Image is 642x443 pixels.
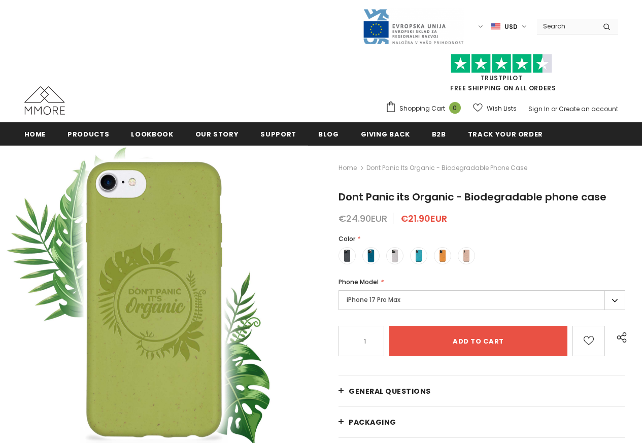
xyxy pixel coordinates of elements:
a: support [260,122,296,145]
span: General Questions [349,386,431,396]
span: €21.90EUR [400,212,447,225]
span: Dont Panic its Organic - Biodegradable phone case [339,190,606,204]
input: Search Site [537,19,595,33]
a: Shopping Cart 0 [385,101,466,116]
span: USD [504,22,518,32]
a: B2B [432,122,446,145]
a: Home [24,122,46,145]
a: Sign In [528,105,550,113]
span: 0 [449,102,461,114]
a: Giving back [361,122,410,145]
a: Blog [318,122,339,145]
a: Lookbook [131,122,173,145]
span: B2B [432,129,446,139]
span: FREE SHIPPING ON ALL ORDERS [385,58,618,92]
a: Create an account [559,105,618,113]
a: Our Story [195,122,239,145]
span: support [260,129,296,139]
span: Home [24,129,46,139]
span: Shopping Cart [399,104,445,114]
span: Giving back [361,129,410,139]
img: Javni Razpis [362,8,464,45]
a: Products [67,122,109,145]
img: MMORE Cases [24,86,65,115]
a: Track your order [468,122,543,145]
a: PACKAGING [339,407,625,437]
img: USD [491,22,500,31]
a: General Questions [339,376,625,406]
a: Wish Lists [473,99,517,117]
span: Lookbook [131,129,173,139]
span: Color [339,234,355,243]
span: Products [67,129,109,139]
span: Phone Model [339,278,379,286]
img: Trust Pilot Stars [451,54,552,74]
span: PACKAGING [349,417,396,427]
span: Blog [318,129,339,139]
a: Home [339,162,357,174]
a: Trustpilot [481,74,523,82]
span: or [551,105,557,113]
span: Dont Panic its Organic - Biodegradable phone case [366,162,527,174]
span: €24.90EUR [339,212,387,225]
span: Track your order [468,129,543,139]
label: iPhone 17 Pro Max [339,290,625,310]
input: Add to cart [389,326,567,356]
span: Our Story [195,129,239,139]
a: Javni Razpis [362,22,464,30]
span: Wish Lists [487,104,517,114]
